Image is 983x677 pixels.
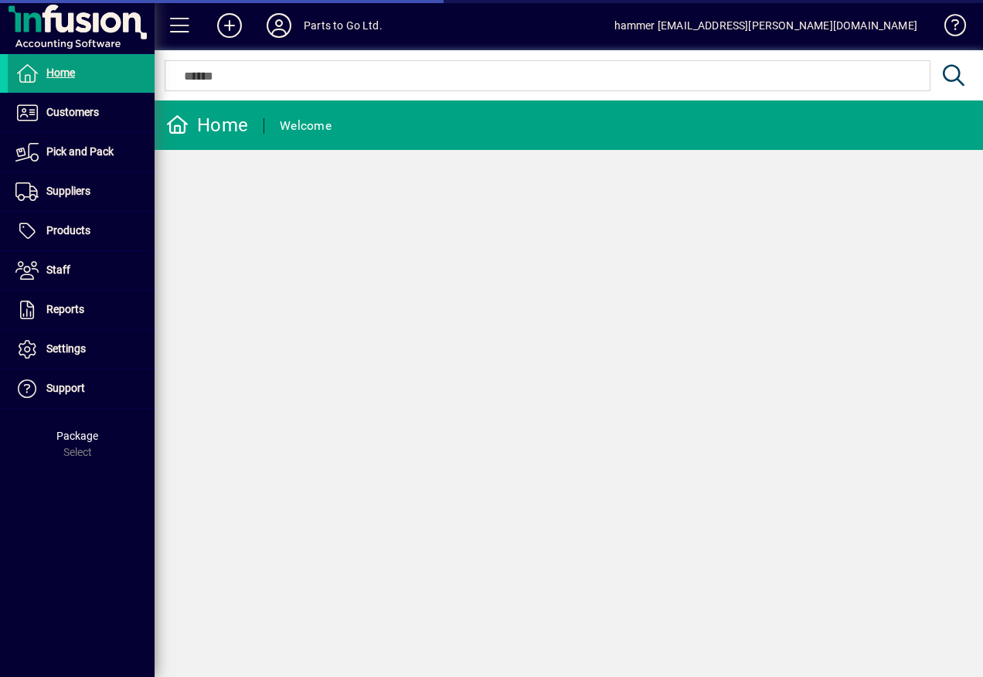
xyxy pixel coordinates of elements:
span: Reports [46,303,84,315]
div: Home [166,113,248,138]
button: Add [205,12,254,39]
span: Support [46,382,85,394]
a: Suppliers [8,172,155,211]
span: Home [46,66,75,79]
span: Suppliers [46,185,90,197]
a: Reports [8,291,155,329]
span: Customers [46,106,99,118]
span: Staff [46,264,70,276]
button: Profile [254,12,304,39]
span: Settings [46,342,86,355]
a: Support [8,369,155,408]
span: Products [46,224,90,236]
div: Parts to Go Ltd. [304,13,383,38]
span: Package [56,430,98,442]
a: Staff [8,251,155,290]
span: Pick and Pack [46,145,114,158]
a: Customers [8,94,155,132]
div: hammer [EMAIL_ADDRESS][PERSON_NAME][DOMAIN_NAME] [614,13,917,38]
a: Pick and Pack [8,133,155,172]
div: Welcome [280,114,332,138]
a: Products [8,212,155,250]
a: Settings [8,330,155,369]
a: Knowledge Base [933,3,964,53]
